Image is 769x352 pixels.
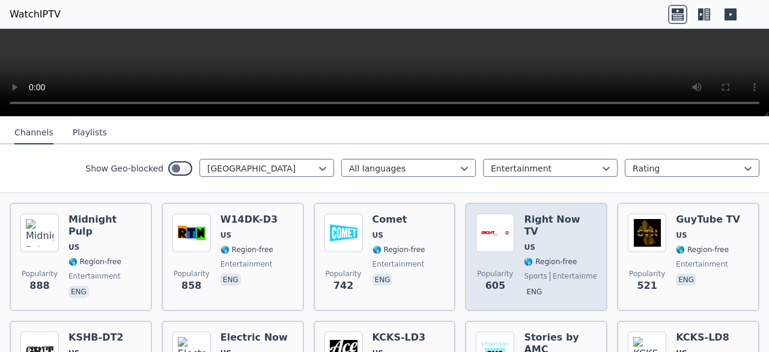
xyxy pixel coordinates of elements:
[676,214,740,226] h6: GuyTube TV
[476,214,514,252] img: Right Now TV
[14,122,53,144] button: Channels
[220,332,288,344] h6: Electric Now
[68,214,141,238] h6: Midnight Pulp
[676,230,687,240] span: US
[326,269,362,279] span: Popularity
[637,279,657,293] span: 521
[220,214,278,226] h6: W14DK-D3
[524,257,577,267] span: 🌎 Region-free
[20,214,59,252] img: Midnight Pulp
[73,122,107,144] button: Playlists
[220,230,231,240] span: US
[29,279,49,293] span: 888
[68,332,123,344] h6: KSHB-DT2
[372,245,425,255] span: 🌎 Region-free
[524,214,597,238] h6: Right Now TV
[676,259,728,269] span: entertainment
[524,242,535,252] span: US
[477,269,513,279] span: Popularity
[68,257,121,267] span: 🌎 Region-free
[85,162,163,174] label: Show Geo-blocked
[22,269,58,279] span: Popularity
[68,242,79,252] span: US
[372,214,425,226] h6: Comet
[485,279,505,293] span: 605
[676,245,729,255] span: 🌎 Region-free
[220,245,273,255] span: 🌎 Region-free
[676,274,696,286] p: eng
[676,332,729,344] h6: KCKS-LD8
[628,214,666,252] img: GuyTube TV
[68,271,121,281] span: entertainment
[220,259,273,269] span: entertainment
[524,271,547,281] span: sports
[372,332,426,344] h6: KCKS-LD3
[181,279,201,293] span: 858
[324,214,363,252] img: Comet
[174,269,210,279] span: Popularity
[10,7,61,22] a: WatchIPTV
[372,230,383,240] span: US
[372,259,425,269] span: entertainment
[372,274,393,286] p: eng
[172,214,211,252] img: W14DK-D3
[550,271,605,281] span: entertainment
[68,286,89,298] p: eng
[629,269,665,279] span: Popularity
[220,274,241,286] p: eng
[333,279,353,293] span: 742
[524,286,544,298] p: eng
